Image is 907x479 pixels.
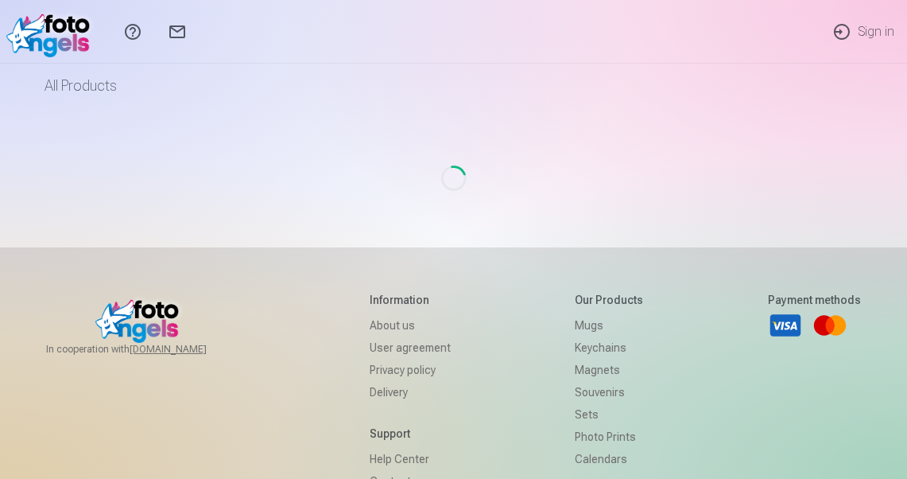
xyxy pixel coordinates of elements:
h5: Support [370,426,451,442]
span: In cooperation with [46,343,245,356]
h5: Payment methods [768,292,861,308]
a: Souvenirs [575,381,643,403]
img: /v1 [6,6,98,57]
a: Visa [768,308,803,343]
h5: Our products [575,292,643,308]
a: Mugs [575,314,643,337]
h5: Information [370,292,451,308]
a: Magnets [575,359,643,381]
a: Keychains [575,337,643,359]
a: User agreement [370,337,451,359]
a: Privacy policy [370,359,451,381]
a: Photo prints [575,426,643,448]
a: Calendars [575,448,643,470]
a: Sets [575,403,643,426]
a: About us [370,314,451,337]
a: Delivery [370,381,451,403]
a: Help Center [370,448,451,470]
a: [DOMAIN_NAME] [130,343,245,356]
a: Mastercard [812,308,847,343]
